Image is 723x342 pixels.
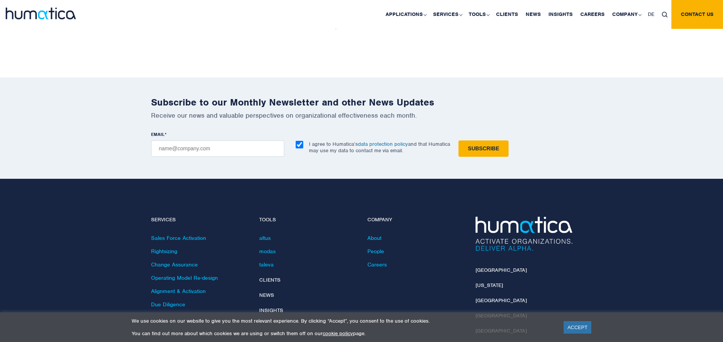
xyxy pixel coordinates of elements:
[476,217,572,251] img: Humatica
[259,261,274,268] a: taleva
[259,217,356,223] h4: Tools
[151,261,198,268] a: Change Assurance
[323,330,353,337] a: cookie policy
[6,8,76,19] img: logo
[296,141,303,148] input: I agree to Humatica’sdata protection policyand that Humatica may use my data to contact me via em...
[151,301,185,308] a: Due Diligence
[309,141,450,154] p: I agree to Humatica’s and that Humatica may use my data to contact me via email.
[259,235,271,241] a: altus
[367,235,381,241] a: About
[476,267,527,273] a: [GEOGRAPHIC_DATA]
[151,288,206,295] a: Alignment & Activation
[367,248,384,255] a: People
[151,140,284,157] input: name@company.com
[259,307,283,314] a: Insights
[151,274,218,281] a: Operating Model Re-design
[476,282,503,288] a: [US_STATE]
[132,318,554,324] p: We use cookies on our website to give you the most relevant experience. By clicking “Accept”, you...
[358,141,408,147] a: data protection policy
[367,217,464,223] h4: Company
[259,277,280,283] a: Clients
[259,248,276,255] a: modas
[476,297,527,304] a: [GEOGRAPHIC_DATA]
[367,261,387,268] a: Careers
[151,96,572,108] h2: Subscribe to our Monthly Newsletter and other News Updates
[151,111,572,120] p: Receive our news and valuable perspectives on organizational effectiveness each month.
[648,11,654,17] span: DE
[151,248,177,255] a: Rightsizing
[259,292,274,298] a: News
[564,321,591,334] a: ACCEPT
[458,140,509,157] input: Subscribe
[662,12,668,17] img: search_icon
[132,330,554,337] p: You can find out more about which cookies we are using or switch them off on our page.
[151,131,165,137] span: EMAIL
[151,217,248,223] h4: Services
[151,235,206,241] a: Sales Force Activation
